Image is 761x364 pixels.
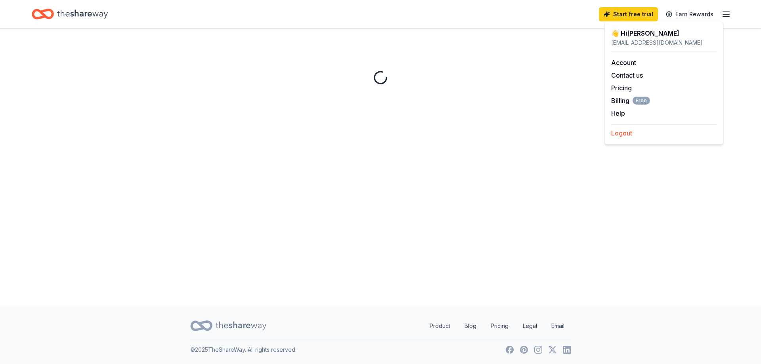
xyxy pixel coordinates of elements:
p: © 2025 TheShareWay. All rights reserved. [190,345,296,354]
nav: quick links [423,318,571,334]
a: Home [32,5,108,23]
button: Help [611,109,625,118]
span: Billing [611,96,650,105]
div: [EMAIL_ADDRESS][DOMAIN_NAME] [611,38,717,48]
a: Earn Rewards [661,7,718,21]
a: Pricing [484,318,515,334]
button: Contact us [611,71,643,80]
a: Pricing [611,84,632,92]
button: BillingFree [611,96,650,105]
a: Legal [516,318,543,334]
button: Logout [611,128,632,138]
div: 👋 Hi [PERSON_NAME] [611,29,717,38]
a: Account [611,59,636,67]
a: Start free trial [599,7,658,21]
a: Blog [458,318,483,334]
a: Product [423,318,457,334]
a: Email [545,318,571,334]
span: Free [633,97,650,105]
